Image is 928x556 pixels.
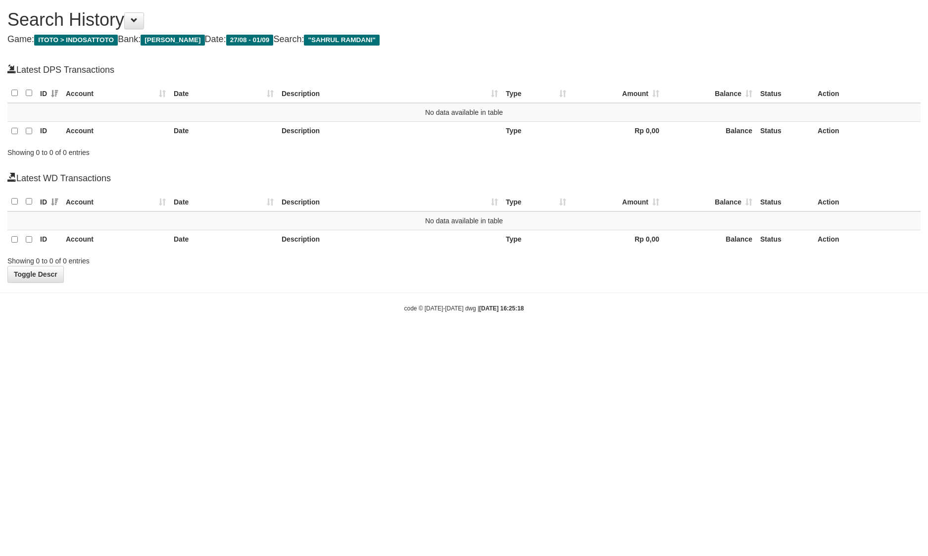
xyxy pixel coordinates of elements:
[62,84,170,103] th: Account: activate to sort column ascending
[502,192,570,211] th: Type: activate to sort column ascending
[7,103,921,122] td: No data available in table
[570,122,663,141] th: Rp 0,00
[814,230,921,249] th: Action
[756,192,814,211] th: Status
[7,64,921,75] h4: Latest DPS Transactions
[663,230,756,249] th: Balance
[570,192,663,211] th: Amount: activate to sort column ascending
[278,122,502,141] th: Description
[570,230,663,249] th: Rp 0,00
[814,192,921,211] th: Action
[7,144,379,157] div: Showing 0 to 0 of 0 entries
[170,192,278,211] th: Date: activate to sort column ascending
[278,192,502,211] th: Description: activate to sort column ascending
[756,230,814,249] th: Status
[7,10,921,30] h1: Search History
[36,230,62,249] th: ID
[34,35,118,46] span: ITOTO > INDOSATTOTO
[7,35,921,45] h4: Game: Bank: Date: Search:
[278,84,502,103] th: Description: activate to sort column ascending
[663,84,756,103] th: Balance: activate to sort column ascending
[7,252,379,266] div: Showing 0 to 0 of 0 entries
[663,192,756,211] th: Balance: activate to sort column ascending
[36,122,62,141] th: ID
[7,266,64,283] a: Toggle Descr
[7,211,921,230] td: No data available in table
[502,230,570,249] th: Type
[570,84,663,103] th: Amount: activate to sort column ascending
[141,35,204,46] span: [PERSON_NAME]
[404,305,524,312] small: code © [DATE]-[DATE] dwg |
[278,230,502,249] th: Description
[663,122,756,141] th: Balance
[502,122,570,141] th: Type
[502,84,570,103] th: Type: activate to sort column ascending
[7,172,921,184] h4: Latest WD Transactions
[756,84,814,103] th: Status
[304,35,380,46] span: "SAHRUL RAMDANI"
[814,84,921,103] th: Action
[62,122,170,141] th: Account
[226,35,274,46] span: 27/08 - 01/09
[170,84,278,103] th: Date: activate to sort column ascending
[170,122,278,141] th: Date
[756,122,814,141] th: Status
[170,230,278,249] th: Date
[479,305,524,312] strong: [DATE] 16:25:18
[62,230,170,249] th: Account
[36,192,62,211] th: ID: activate to sort column ascending
[814,122,921,141] th: Action
[62,192,170,211] th: Account: activate to sort column ascending
[36,84,62,103] th: ID: activate to sort column ascending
